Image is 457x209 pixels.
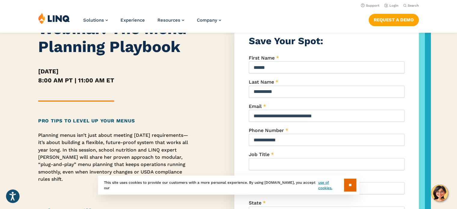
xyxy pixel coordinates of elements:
[38,20,190,56] h1: Webinar: The Menu Planning Playbook
[318,180,344,191] a: use of cookies.
[38,67,190,76] h5: [DATE]
[403,3,419,8] button: Open Search Bar
[38,132,190,183] p: Planning menus isn’t just about meeting [DATE] requirements—it’s about building a flexible, futur...
[249,103,262,109] span: Email
[249,35,323,47] strong: Save Your Spot:
[249,152,270,157] span: Job Title
[369,14,419,26] a: Request a Demo
[157,17,184,23] a: Resources
[38,76,190,85] h5: 8:00 AM PT | 11:00 AM ET
[249,128,284,133] span: Phone Number
[98,176,359,195] div: This site uses cookies to provide our customers with a more personal experience. By using [DOMAIN...
[249,79,274,85] span: Last Name
[369,13,419,26] nav: Button Navigation
[197,17,217,23] span: Company
[38,117,190,124] h2: Pro Tips to Level Up Your Menus
[249,55,275,61] span: First Name
[83,17,108,23] a: Solutions
[197,17,221,23] a: Company
[38,13,70,24] img: LINQ | K‑12 Software
[83,13,221,32] nav: Primary Navigation
[384,4,398,8] a: Login
[83,17,104,23] span: Solutions
[431,185,448,201] button: Hello, have a question? Let’s chat.
[120,17,145,23] a: Experience
[157,17,180,23] span: Resources
[361,4,379,8] a: Support
[408,4,419,8] span: Search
